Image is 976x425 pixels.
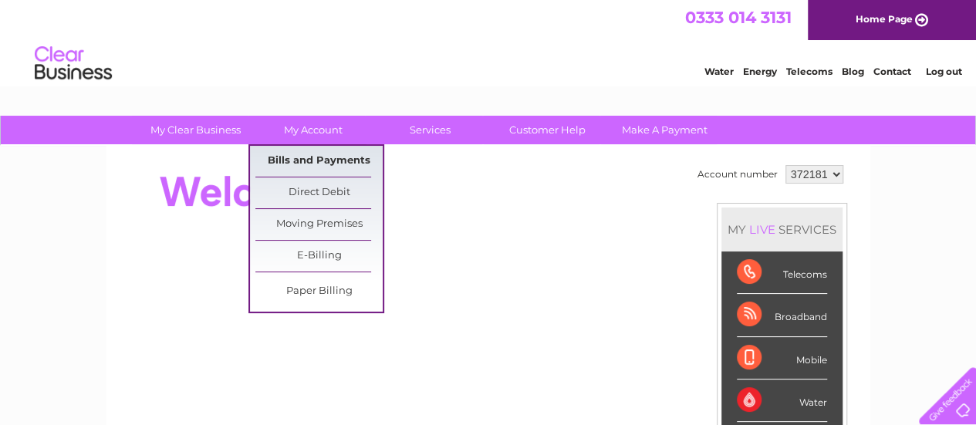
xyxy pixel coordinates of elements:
[737,337,827,379] div: Mobile
[366,116,494,144] a: Services
[786,66,832,77] a: Telecoms
[694,161,782,187] td: Account number
[743,66,777,77] a: Energy
[685,8,792,27] a: 0333 014 3131
[925,66,961,77] a: Log out
[873,66,911,77] a: Contact
[746,222,778,237] div: LIVE
[255,177,383,208] a: Direct Debit
[255,209,383,240] a: Moving Premises
[255,241,383,272] a: E-Billing
[737,379,827,422] div: Water
[484,116,611,144] a: Customer Help
[737,251,827,294] div: Telecoms
[704,66,734,77] a: Water
[34,40,113,87] img: logo.png
[842,66,864,77] a: Blog
[124,8,853,75] div: Clear Business is a trading name of Verastar Limited (registered in [GEOGRAPHIC_DATA] No. 3667643...
[721,207,843,251] div: MY SERVICES
[249,116,377,144] a: My Account
[255,276,383,307] a: Paper Billing
[601,116,728,144] a: Make A Payment
[737,294,827,336] div: Broadband
[255,146,383,177] a: Bills and Payments
[132,116,259,144] a: My Clear Business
